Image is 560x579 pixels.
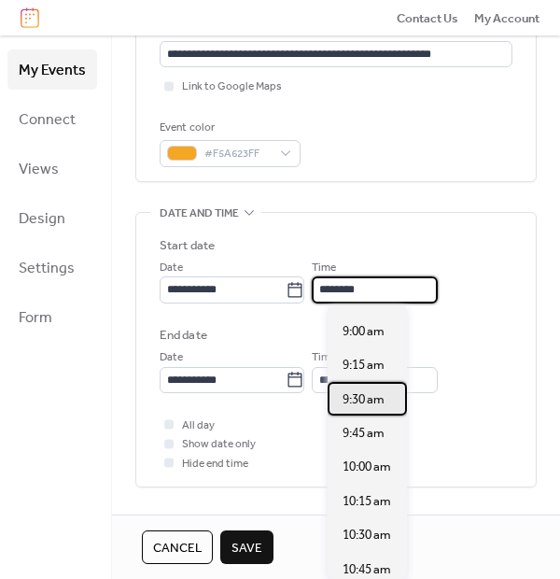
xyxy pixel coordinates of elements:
span: All day [182,417,215,435]
span: Settings [19,254,75,283]
span: 9:30 am [343,390,385,409]
span: Date [160,348,183,367]
a: Connect [7,99,97,139]
span: #F5A623FF [204,145,271,163]
span: Date and time [160,204,239,222]
span: 9:45 am [343,424,385,443]
a: Views [7,148,97,189]
div: Event color [160,119,297,137]
div: End date [160,326,207,345]
a: Contact Us [397,8,458,27]
a: Design [7,198,97,238]
a: Settings [7,247,97,288]
img: logo [21,7,39,28]
span: 9:00 am [343,322,385,341]
div: Location [160,20,509,38]
a: My Account [474,8,539,27]
span: Hide end time [182,455,248,473]
a: Form [7,297,97,337]
button: Cancel [142,530,213,564]
span: My Account [474,9,539,28]
span: Show date only [182,435,256,454]
span: Date [160,259,183,277]
span: Time [312,348,336,367]
span: Recurring event [160,510,256,529]
span: Contact Us [397,9,458,28]
span: Cancel [153,539,202,558]
span: My Events [19,56,86,85]
span: Design [19,205,65,233]
span: Time [312,259,336,277]
span: 9:15 am [343,356,385,374]
span: Connect [19,106,76,134]
div: Start date [160,236,215,255]
a: My Events [7,49,97,90]
span: Form [19,304,52,332]
span: 10:30 am [343,526,391,544]
button: Save [220,530,273,564]
span: Link to Google Maps [182,78,282,96]
span: Views [19,155,59,184]
span: 10:15 am [343,492,391,511]
span: 10:45 am [343,560,391,579]
span: Save [231,539,262,558]
span: 10:00 am [343,458,391,476]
